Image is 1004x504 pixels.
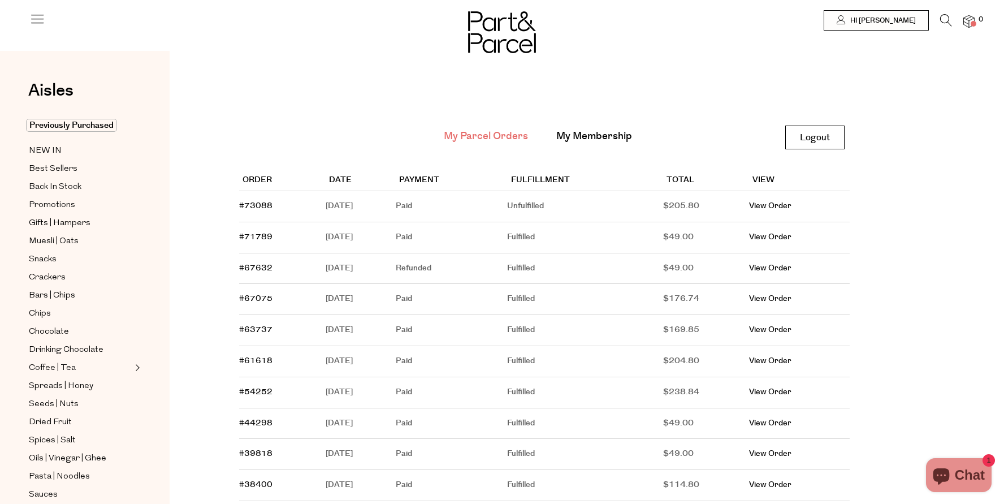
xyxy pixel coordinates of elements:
[239,479,272,490] a: #38400
[663,170,749,191] th: Total
[326,170,396,191] th: Date
[326,315,396,346] td: [DATE]
[29,343,132,357] a: Drinking Chocolate
[663,222,749,253] td: $49.00
[29,289,75,303] span: Bars | Chips
[396,346,508,377] td: Paid
[239,324,272,335] a: #63737
[663,284,749,315] td: $176.74
[29,198,132,212] a: Promotions
[396,191,508,222] td: Paid
[29,307,51,321] span: Chips
[28,82,73,110] a: Aisles
[29,380,93,393] span: Spreads | Honey
[29,234,132,248] a: Muesli | Oats
[29,416,72,429] span: Dried Fruit
[29,469,132,484] a: Pasta | Noodles
[749,170,850,191] th: View
[663,377,749,408] td: $238.84
[963,15,975,27] a: 0
[29,252,132,266] a: Snacks
[326,222,396,253] td: [DATE]
[749,448,791,459] a: View Order
[29,415,132,429] a: Dried Fruit
[663,439,749,470] td: $49.00
[29,180,132,194] a: Back In Stock
[326,191,396,222] td: [DATE]
[749,355,791,367] a: View Order
[29,361,132,375] a: Coffee | Tea
[923,458,995,495] inbox-online-store-chat: Shopify online store chat
[29,488,58,502] span: Sauces
[507,284,663,315] td: Fulfilled
[239,355,272,367] a: #61618
[396,170,508,191] th: Payment
[29,433,132,447] a: Spices | Salt
[507,253,663,285] td: Fulfilled
[29,217,90,230] span: Gifts | Hampers
[29,397,132,411] a: Seeds | Nuts
[396,253,508,285] td: Refunded
[663,315,749,346] td: $169.85
[326,284,396,315] td: [DATE]
[29,307,132,321] a: Chips
[663,346,749,377] td: $204.80
[749,200,791,212] a: View Order
[29,434,76,447] span: Spices | Salt
[976,15,986,25] span: 0
[507,408,663,440] td: Fulfilled
[28,78,73,103] span: Aisles
[396,284,508,315] td: Paid
[824,10,929,31] a: Hi [PERSON_NAME]
[29,398,79,411] span: Seeds | Nuts
[326,253,396,285] td: [DATE]
[396,470,508,501] td: Paid
[29,235,79,248] span: Muesli | Oats
[29,199,75,212] span: Promotions
[326,439,396,470] td: [DATE]
[749,293,791,304] a: View Order
[396,377,508,408] td: Paid
[326,377,396,408] td: [DATE]
[507,377,663,408] td: Fulfilled
[749,262,791,274] a: View Order
[29,270,132,285] a: Crackers
[29,144,132,158] a: NEW IN
[507,191,663,222] td: Unfulfilled
[749,479,791,490] a: View Order
[239,200,272,212] a: #73088
[326,346,396,377] td: [DATE]
[29,253,57,266] span: Snacks
[29,216,132,230] a: Gifts | Hampers
[556,129,632,144] a: My Membership
[663,191,749,222] td: $205.80
[29,361,76,375] span: Coffee | Tea
[847,16,916,25] span: Hi [PERSON_NAME]
[507,222,663,253] td: Fulfilled
[26,119,117,132] span: Previously Purchased
[29,144,62,158] span: NEW IN
[507,346,663,377] td: Fulfilled
[396,222,508,253] td: Paid
[326,470,396,501] td: [DATE]
[29,451,132,466] a: Oils | Vinegar | Ghee
[239,170,326,191] th: Order
[468,11,536,53] img: Part&Parcel
[507,315,663,346] td: Fulfilled
[29,452,106,466] span: Oils | Vinegar | Ghee
[507,439,663,470] td: Fulfilled
[239,231,272,243] a: #71789
[396,315,508,346] td: Paid
[239,262,272,274] a: #67632
[239,448,272,459] a: #39818
[29,180,81,194] span: Back In Stock
[663,408,749,440] td: $49.00
[507,470,663,501] td: Fulfilled
[749,324,791,335] a: View Order
[132,361,140,374] button: Expand/Collapse Coffee | Tea
[396,439,508,470] td: Paid
[29,488,132,502] a: Sauces
[29,119,132,132] a: Previously Purchased
[29,271,66,285] span: Crackers
[239,293,272,304] a: #67075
